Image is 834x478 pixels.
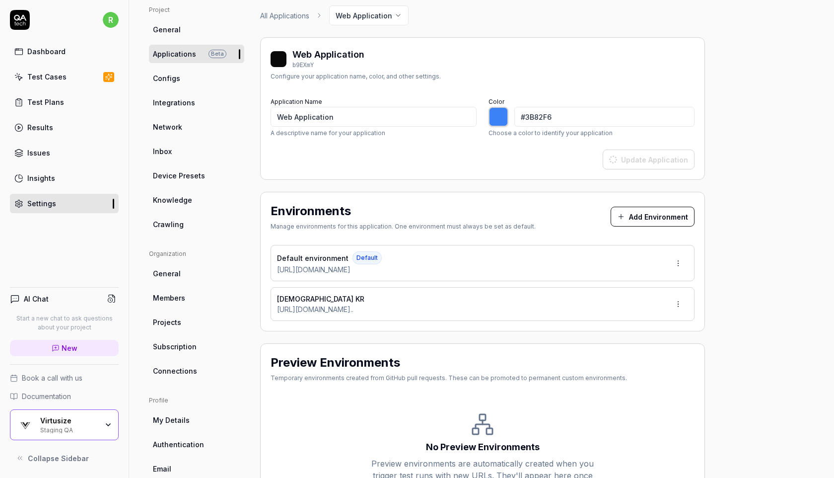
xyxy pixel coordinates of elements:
[10,92,119,112] a: Test Plans
[292,48,364,61] div: Web Application
[153,122,182,132] span: Network
[28,453,89,464] span: Collapse Sidebar
[10,194,119,213] a: Settings
[103,12,119,28] span: r
[22,391,71,401] span: Documentation
[10,391,119,401] a: Documentation
[149,362,244,380] a: Connections
[153,73,180,83] span: Configs
[153,49,196,59] span: Applications
[10,448,119,468] button: Collapse Sidebar
[153,146,172,157] span: Inbox
[149,45,244,63] a: ApplicationsBeta
[292,61,364,70] div: b9EXmY
[27,173,55,183] div: Insights
[153,268,181,279] span: General
[103,10,119,30] button: r
[149,69,244,87] a: Configs
[488,98,504,105] label: Color
[10,143,119,162] a: Issues
[277,304,353,315] span: [URL][DOMAIN_NAME]..
[10,118,119,137] a: Results
[153,439,204,450] span: Authentication
[153,219,184,230] span: Crawling
[62,343,77,353] span: New
[153,415,190,425] span: My Details
[329,5,409,25] button: Web Application
[149,118,244,136] a: Network
[27,46,66,57] div: Dashboard
[271,72,441,81] div: Configure your application name, color, and other settings.
[153,293,185,303] span: Members
[336,10,392,21] span: Web Application
[426,440,540,454] div: No Preview Environments
[352,251,382,264] span: Default
[27,122,53,133] div: Results
[149,337,244,356] a: Subscription
[271,222,536,231] div: Manage environments for this application. One environment must always be set as default.
[277,294,364,304] span: [DEMOGRAPHIC_DATA] KR
[611,207,695,227] button: Add Environment
[10,409,119,440] button: Virtusize LogoVirtusizeStaging QA
[40,425,98,433] div: Staging QA
[208,50,226,58] span: Beta
[149,289,244,307] a: Members
[149,93,244,112] a: Integrations
[10,42,119,61] a: Dashboard
[271,374,627,383] div: Temporary environments created from GitHub pull requests. These can be promoted to permanent cust...
[27,72,67,82] div: Test Cases
[153,97,195,108] span: Integrations
[149,142,244,160] a: Inbox
[260,10,309,21] a: All Applications
[149,411,244,429] a: My Details
[153,24,181,35] span: General
[488,129,695,138] p: Choose a color to identify your application
[153,317,181,327] span: Projects
[149,191,244,209] a: Knowledge
[24,294,49,304] h4: AI Chat
[27,97,64,107] div: Test Plans
[271,354,400,372] h2: Preview Environments
[27,198,56,209] div: Settings
[149,5,244,14] div: Project
[27,148,50,158] div: Issues
[271,107,477,127] input: My Application
[149,264,244,283] a: General
[149,249,244,258] div: Organization
[271,98,322,105] label: Application Name
[153,366,197,376] span: Connections
[149,396,244,405] div: Profile
[40,416,98,425] div: Virtusize
[277,264,350,275] span: [URL][DOMAIN_NAME]
[149,20,244,39] a: General
[22,373,82,383] span: Book a call with us
[10,340,119,356] a: New
[153,170,205,181] span: Device Presets
[149,215,244,234] a: Crawling
[603,150,695,169] button: Update Application
[149,313,244,331] a: Projects
[16,416,34,434] img: Virtusize Logo
[149,460,244,478] a: Email
[10,314,119,332] p: Start a new chat to ask questions about your project
[271,129,477,138] p: A descriptive name for your application
[10,168,119,188] a: Insights
[10,67,119,86] a: Test Cases
[149,166,244,185] a: Device Presets
[514,107,695,127] input: #3B82F6
[271,202,351,220] h2: Environments
[153,341,197,352] span: Subscription
[153,195,192,205] span: Knowledge
[153,464,171,474] span: Email
[10,373,119,383] a: Book a call with us
[149,435,244,454] a: Authentication
[277,253,348,263] span: Default environment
